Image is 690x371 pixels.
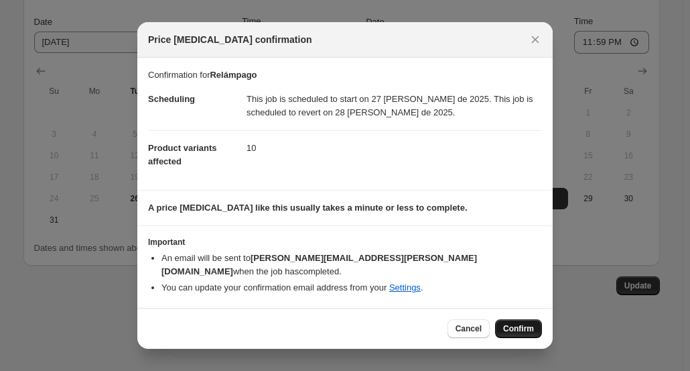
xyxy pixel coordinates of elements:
button: Cancel [447,319,490,338]
h3: Important [148,237,542,248]
dd: 10 [247,130,542,166]
button: Confirm [495,319,542,338]
span: Scheduling [148,94,195,104]
span: Price [MEDICAL_DATA] confirmation [148,33,312,46]
b: [PERSON_NAME][EMAIL_ADDRESS][PERSON_NAME][DOMAIN_NAME] [161,253,477,276]
a: Settings [389,282,421,293]
li: An email will be sent to when the job has completed . [161,252,542,278]
dd: This job is scheduled to start on 27 [PERSON_NAME] de 2025. This job is scheduled to revert on 28... [247,82,542,130]
li: You can update your confirmation email address from your . [161,281,542,295]
span: Cancel [456,323,482,334]
b: A price [MEDICAL_DATA] like this usually takes a minute or less to complete. [148,203,468,213]
b: Relámpago [210,70,257,80]
p: Confirmation for [148,68,542,82]
button: Close [526,30,545,49]
span: Product variants affected [148,143,217,166]
span: Confirm [503,323,534,334]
